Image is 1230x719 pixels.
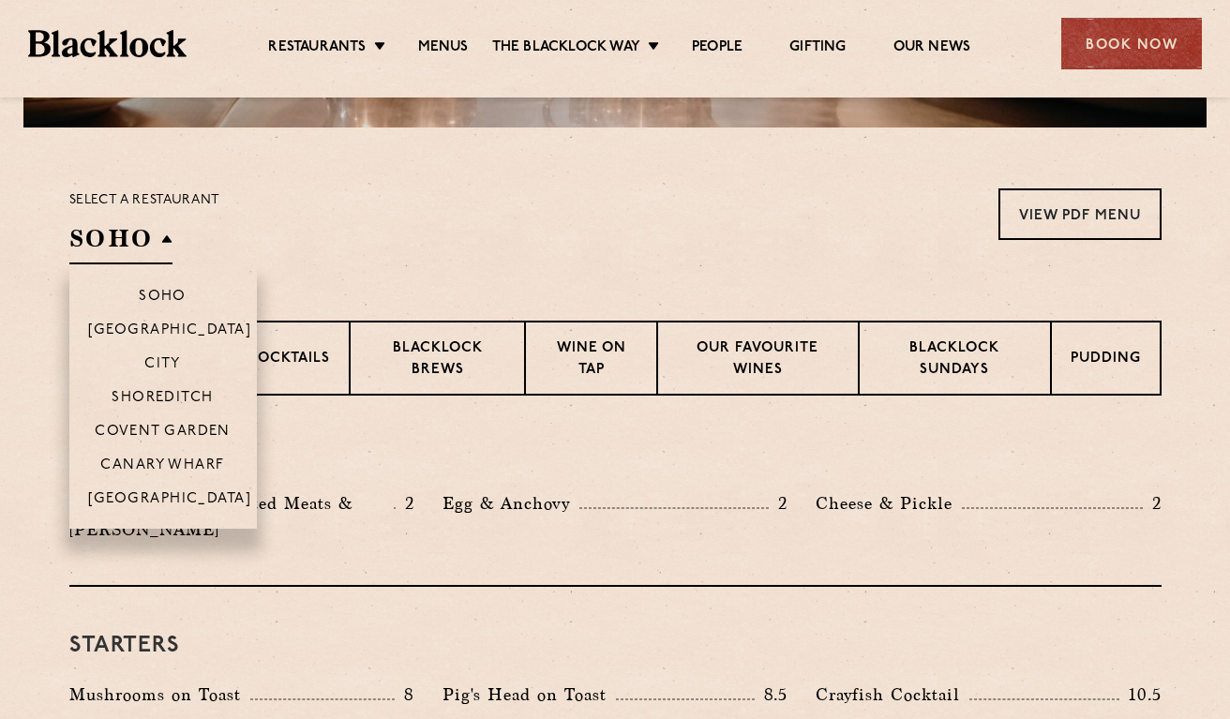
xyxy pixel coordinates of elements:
[69,222,172,264] h2: SOHO
[1119,682,1161,707] p: 10.5
[88,491,252,510] p: [GEOGRAPHIC_DATA]
[396,491,414,516] p: 2
[268,38,366,59] a: Restaurants
[442,682,616,708] p: Pig's Head on Toast
[492,38,640,59] a: The Blacklock Way
[69,188,220,213] p: Select a restaurant
[692,38,742,59] a: People
[100,457,224,476] p: Canary Wharf
[1061,18,1202,69] div: Book Now
[95,424,231,442] p: Covent Garden
[789,38,846,59] a: Gifting
[1071,349,1141,372] p: Pudding
[69,682,250,708] p: Mushrooms on Toast
[69,634,1162,658] h3: Starters
[755,682,788,707] p: 8.5
[677,338,839,382] p: Our favourite wines
[769,491,787,516] p: 2
[247,349,330,372] p: Cocktails
[816,490,962,517] p: Cheese & Pickle
[144,356,181,375] p: City
[369,338,506,382] p: Blacklock Brews
[88,322,252,341] p: [GEOGRAPHIC_DATA]
[545,338,637,382] p: Wine on Tap
[418,38,469,59] a: Menus
[395,682,414,707] p: 8
[893,38,971,59] a: Our News
[28,30,187,57] img: BL_Textured_Logo-footer-cropped.svg
[69,442,1162,467] h3: Pre Chop Bites
[998,188,1162,240] a: View PDF Menu
[816,682,969,708] p: Crayfish Cocktail
[442,490,579,517] p: Egg & Anchovy
[112,390,214,409] p: Shoreditch
[1143,491,1162,516] p: 2
[139,289,187,307] p: Soho
[878,338,1030,382] p: Blacklock Sundays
